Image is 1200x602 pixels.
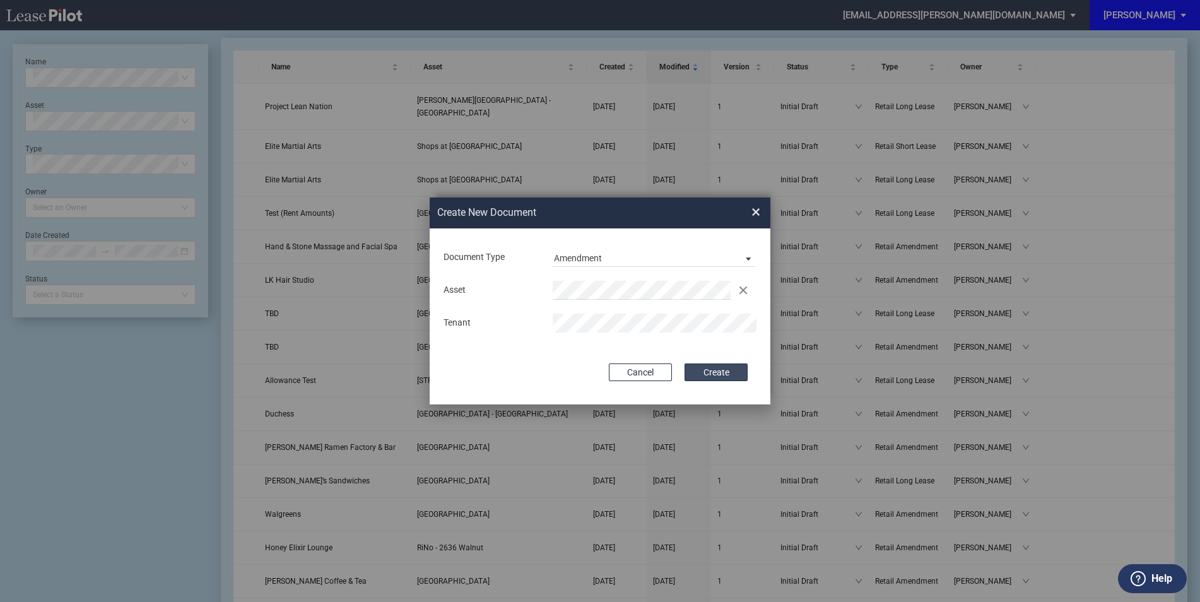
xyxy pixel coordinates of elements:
[436,284,545,297] div: Asset
[609,363,672,381] button: Cancel
[437,206,706,220] h2: Create New Document
[685,363,748,381] button: Create
[751,203,760,223] span: ×
[436,317,545,329] div: Tenant
[554,253,602,263] div: Amendment
[436,251,545,264] div: Document Type
[1151,570,1172,587] label: Help
[430,198,770,404] md-dialog: Create New ...
[553,248,756,267] md-select: Document Type: Amendment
